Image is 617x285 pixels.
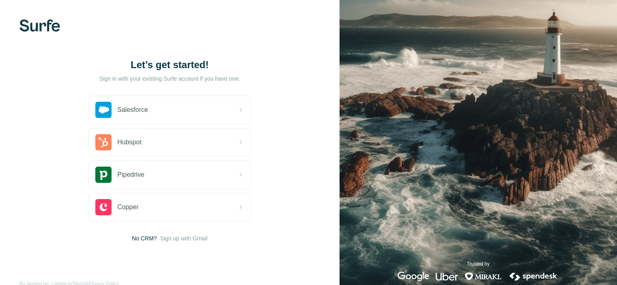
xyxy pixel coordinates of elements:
[467,260,490,268] p: Trusted by
[88,58,251,71] h1: Let’s get started!
[19,19,60,32] img: Surfe's logo
[117,137,142,147] span: Hubspot
[398,272,429,281] img: google's logo
[117,202,138,212] span: Copper
[117,105,148,115] span: Salesforce
[508,272,559,281] img: spendesk's logo
[132,234,157,242] span: No CRM?
[95,134,112,150] img: hubspot's logo
[464,272,502,281] img: mirakl's logo
[95,167,112,183] img: pipedrive's logo
[95,199,112,215] img: copper's logo
[99,75,240,83] p: Sign in with your existing Surfe account if you have one.
[160,234,208,242] button: Sign up with Gmail
[95,102,112,118] img: salesforce's logo
[436,272,458,281] img: uber's logo
[117,170,144,180] span: Pipedrive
